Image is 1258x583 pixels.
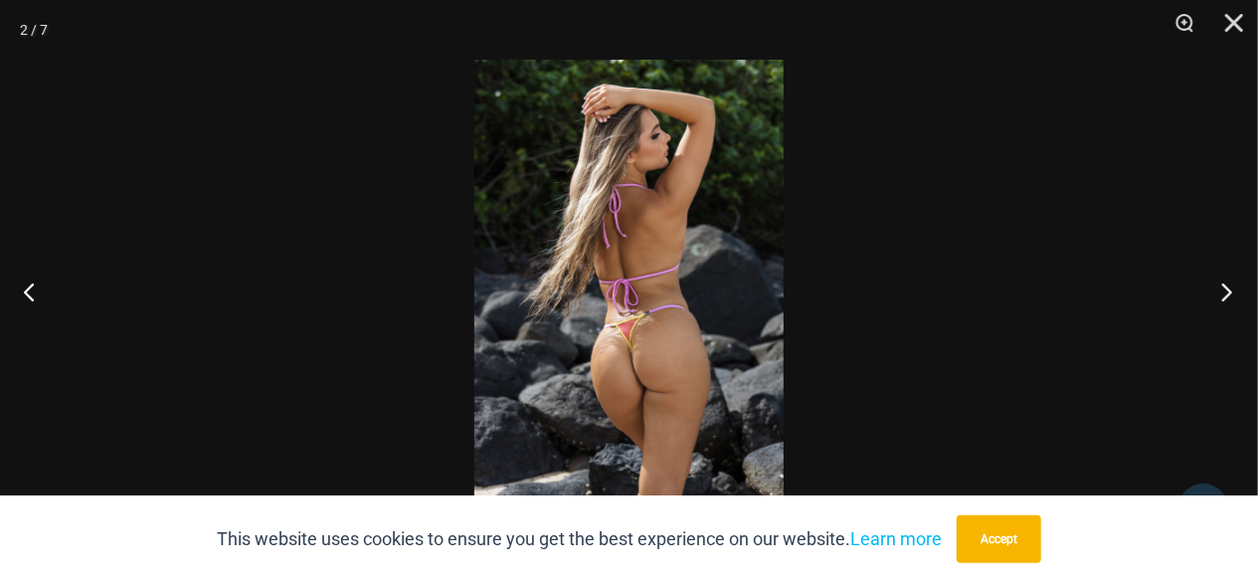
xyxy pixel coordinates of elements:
[20,15,48,45] div: 2 / 7
[850,528,942,549] a: Learn more
[957,515,1041,563] button: Accept
[1183,242,1258,341] button: Next
[217,524,942,554] p: This website uses cookies to ensure you get the best experience on our website.
[474,60,784,523] img: Maya Sunkist Coral 309 Top 469 Bottom 04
